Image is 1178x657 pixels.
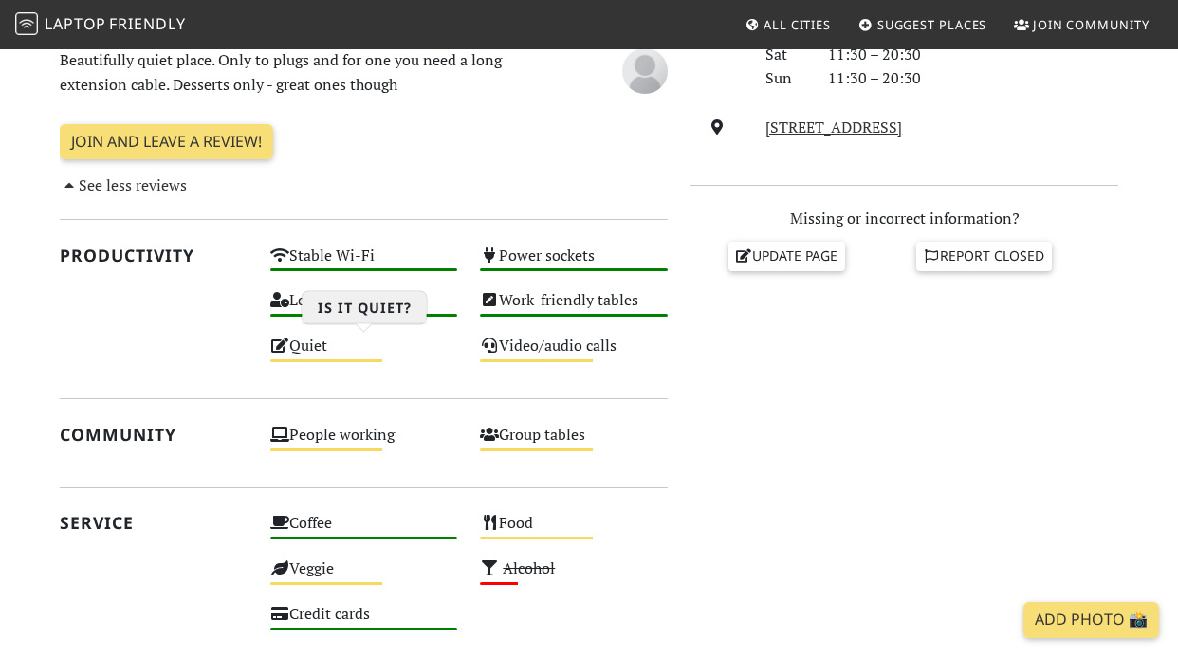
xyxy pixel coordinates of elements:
a: Report closed [916,242,1053,270]
span: Join Community [1033,16,1150,33]
div: Sun [754,66,817,91]
div: Sat [754,43,817,67]
div: 11:30 – 20:30 [817,43,1130,67]
div: Power sockets [469,242,679,287]
a: LaptopFriendly LaptopFriendly [15,9,186,42]
div: Coffee [259,509,469,555]
a: See less reviews [60,174,187,195]
h2: Community [60,425,248,445]
div: Long stays [259,286,469,332]
div: Food [469,509,679,555]
div: Video/audio calls [469,332,679,377]
span: Friendly [109,13,185,34]
span: All Cities [764,16,831,33]
div: Stable Wi-Fi [259,242,469,287]
s: Alcohol [503,557,555,578]
h2: Productivity [60,246,248,265]
span: Suggest Places [877,16,987,33]
div: 11:30 – 20:30 [817,66,1130,91]
a: Update page [728,242,846,270]
span: Anonymous [622,59,668,80]
div: Credit cards [259,600,469,646]
div: Veggie [259,555,469,600]
div: Work-friendly tables [469,286,679,332]
a: All Cities [737,8,838,42]
div: Group tables [469,421,679,466]
div: Quiet [259,332,469,377]
p: Missing or incorrect information? [690,207,1118,231]
div: People working [259,421,469,466]
a: Suggest Places [851,8,995,42]
h2: Service [60,513,248,533]
span: Laptop [45,13,106,34]
p: Beautifully quiet place. Only to plugs and for one you need a long extension cable. Desserts only... [48,48,574,97]
h3: Is it quiet? [303,291,427,323]
img: blank-535327c66bd565773addf3077783bbfce4b00ec00e9fd257753287c682c7fa38.png [622,48,668,94]
img: LaptopFriendly [15,12,38,35]
a: Join Community [1006,8,1157,42]
a: [STREET_ADDRESS] [765,117,902,137]
a: Join and leave a review! [60,124,273,160]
